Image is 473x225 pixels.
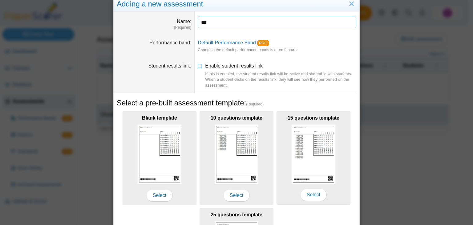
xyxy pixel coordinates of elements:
[223,189,250,202] span: Select
[288,115,339,121] b: 15 questions template
[142,115,177,121] b: Blank template
[117,25,191,30] dfn: (Required)
[211,212,262,217] b: 25 questions template
[149,40,191,45] label: Performance band
[138,125,181,184] img: scan_sheet_blank.png
[198,40,256,45] a: Default Performance Band
[117,98,356,108] h5: Select a pre-built assessment template:
[198,47,297,52] small: Changing the default performance bands is a pro feature.
[292,125,335,184] img: scan_sheet_15_questions.png
[205,71,356,88] div: If this is enabled, the student results link will be active and shareable with students. When a s...
[300,189,327,201] span: Select
[257,40,269,46] a: PRO
[146,189,173,202] span: Select
[211,115,262,121] b: 10 questions template
[148,63,192,68] label: Student results link
[246,102,264,107] span: (Required)
[177,19,191,24] label: Name
[205,63,356,88] span: Enable student results link
[215,125,258,184] img: scan_sheet_10_questions.png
